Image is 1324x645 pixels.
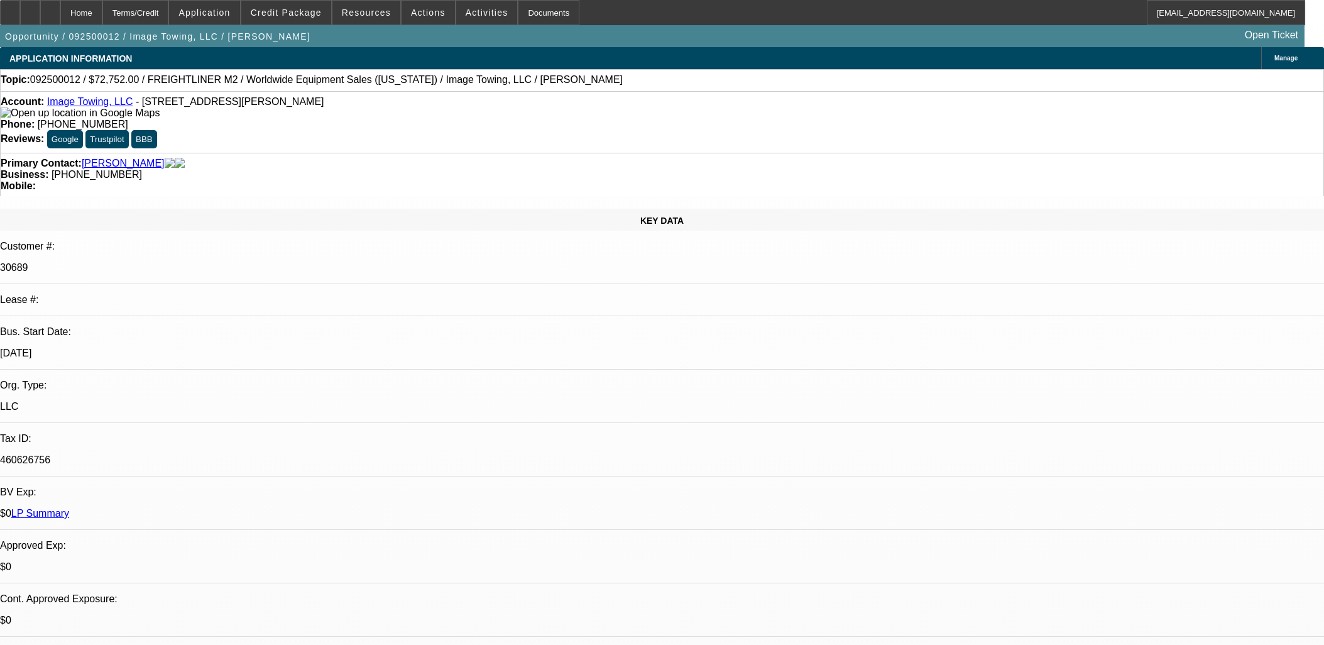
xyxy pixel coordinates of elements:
strong: Reviews: [1,133,44,144]
a: Open Ticket [1240,25,1303,46]
strong: Primary Contact: [1,158,82,169]
span: KEY DATA [640,216,684,226]
strong: Business: [1,169,48,180]
a: View Google Maps [1,107,160,118]
strong: Phone: [1,119,35,130]
span: Application [178,8,230,18]
span: - [STREET_ADDRESS][PERSON_NAME] [136,96,324,107]
span: 092500012 / $72,752.00 / FREIGHTLINER M2 / Worldwide Equipment Sales ([US_STATE]) / Image Towing,... [30,74,623,85]
button: BBB [131,130,157,148]
strong: Topic: [1,74,30,85]
span: Actions [411,8,446,18]
img: facebook-icon.png [165,158,175,169]
img: Open up location in Google Maps [1,107,160,119]
span: [PHONE_NUMBER] [38,119,128,130]
button: Application [169,1,239,25]
a: Image Towing, LLC [47,96,133,107]
button: Actions [402,1,455,25]
strong: Account: [1,96,44,107]
button: Trustpilot [85,130,128,148]
span: Credit Package [251,8,322,18]
button: Credit Package [241,1,331,25]
a: [PERSON_NAME] [82,158,165,169]
span: Resources [342,8,391,18]
button: Activities [456,1,518,25]
span: Opportunity / 092500012 / Image Towing, LLC / [PERSON_NAME] [5,31,310,41]
span: [PHONE_NUMBER] [52,169,142,180]
button: Google [47,130,83,148]
a: LP Summary [11,508,69,519]
img: linkedin-icon.png [175,158,185,169]
button: Resources [332,1,400,25]
span: Manage [1274,55,1298,62]
span: APPLICATION INFORMATION [9,53,132,63]
strong: Mobile: [1,180,36,191]
span: Activities [466,8,508,18]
